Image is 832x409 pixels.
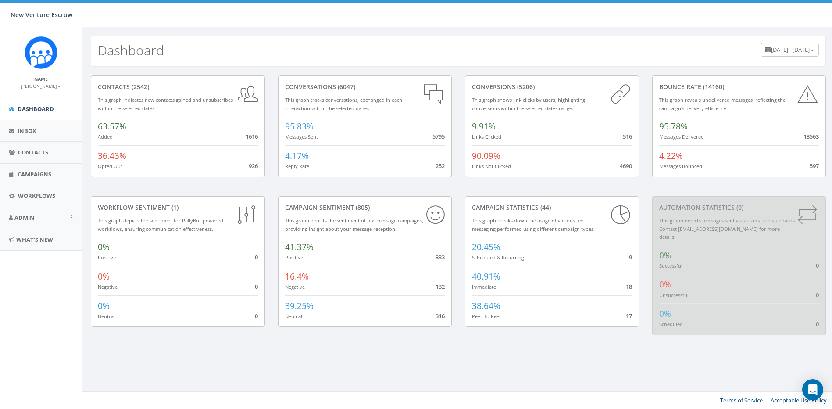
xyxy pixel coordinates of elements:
span: 4.17% [285,150,309,161]
span: 316 [436,312,445,320]
span: (14160) [701,83,724,91]
span: 90.09% [472,150,500,161]
small: This graph shows link clicks by users, highlighting conversions within the selected dates range. [472,97,585,111]
small: This graph depicts the sentiment of text message campaigns, providing insight about your message ... [285,217,423,232]
span: Inbox [18,127,36,135]
div: Campaign Statistics [472,203,632,212]
span: 36.43% [98,150,126,161]
span: 0% [98,241,110,253]
a: Terms of Service [720,396,763,404]
small: This graph depicts the sentiment for RallyBot-powered workflows, ensuring communication effective... [98,217,223,232]
small: Neutral [98,313,115,319]
small: This graph tracks conversations, exchanged in each interaction within the selected dates. [285,97,402,111]
span: Workflows [18,192,55,200]
span: 9.91% [472,121,496,132]
small: Links Clicked [472,133,501,140]
span: 333 [436,253,445,261]
small: Name [34,76,48,82]
small: Scheduled [659,321,683,327]
span: 0% [659,279,671,290]
span: 132 [436,283,445,291]
small: [PERSON_NAME] [21,83,61,89]
span: 516 [623,133,632,140]
small: Messages Sent [285,133,318,140]
small: Positive [285,254,303,261]
span: (5206) [515,83,535,91]
small: Immediate [472,283,496,290]
span: New Venture Escrow [11,11,72,19]
div: Automation Statistics [659,203,819,212]
span: 95.83% [285,121,314,132]
span: 0% [659,250,671,261]
small: Reply Rate [285,163,309,169]
span: (2542) [130,83,149,91]
small: This graph breaks down the usage of various text messaging performed using different campaign types. [472,217,595,232]
a: Acceptable Use Policy [771,396,827,404]
small: Positive [98,254,116,261]
small: Unsuccessful [659,292,689,298]
small: This graph reveals undelivered messages, reflecting the campaign's delivery efficiency. [659,97,786,111]
div: Workflow Sentiment [98,203,258,212]
small: Scheduled & Recurring [472,254,524,261]
a: [PERSON_NAME] [21,82,61,90]
span: 95.78% [659,121,688,132]
span: 17 [626,312,632,320]
span: 0 [255,283,258,291]
span: 926 [249,162,258,170]
span: 0% [98,271,110,282]
small: Links Not Clicked [472,163,511,169]
small: This graph indicates new contacts gained and unsubscribes within the selected dates. [98,97,233,111]
div: Bounce Rate [659,83,819,91]
small: Messages Bounced [659,163,702,169]
span: 63.57% [98,121,126,132]
div: Campaign Sentiment [285,203,445,212]
span: 5795 [432,133,445,140]
span: 9 [629,253,632,261]
span: 0 [816,291,819,299]
span: What's New [16,236,53,244]
span: 597 [810,162,819,170]
span: 39.25% [285,300,314,312]
span: 0 [816,320,819,328]
span: [DATE] - [DATE] [771,46,810,54]
span: 16.4% [285,271,309,282]
span: (805) [354,203,370,212]
div: contacts [98,83,258,91]
span: 4690 [620,162,632,170]
span: Contacts [18,148,48,156]
span: 41.37% [285,241,314,253]
small: Successful [659,262,682,269]
span: 40.91% [472,271,500,282]
span: 1616 [246,133,258,140]
small: Negative [285,283,305,290]
div: conversions [472,83,632,91]
small: Messages Delivered [659,133,704,140]
img: Rally_Corp_Icon_1.png [25,36,57,69]
span: 4.22% [659,150,683,161]
span: Admin [14,214,35,222]
span: 0 [255,312,258,320]
span: 252 [436,162,445,170]
small: Negative [98,283,118,290]
span: (1) [170,203,179,212]
span: 0 [255,253,258,261]
small: Added [98,133,113,140]
small: This graph depicts messages sent via automation standards. Contact [EMAIL_ADDRESS][DOMAIN_NAME] f... [659,217,796,240]
span: Dashboard [18,105,54,113]
div: conversations [285,83,445,91]
span: 0 [816,262,819,269]
small: Opted Out [98,163,122,169]
span: 38.64% [472,300,500,312]
span: 20.45% [472,241,500,253]
span: 0% [98,300,110,312]
h2: Dashboard [98,43,164,57]
span: 0% [659,308,671,319]
span: 18 [626,283,632,291]
span: 13563 [803,133,819,140]
span: (44) [539,203,551,212]
small: Peer To Peer [472,313,501,319]
span: (0) [735,203,743,212]
small: Neutral [285,313,302,319]
span: Campaigns [18,170,51,178]
span: (6047) [336,83,355,91]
